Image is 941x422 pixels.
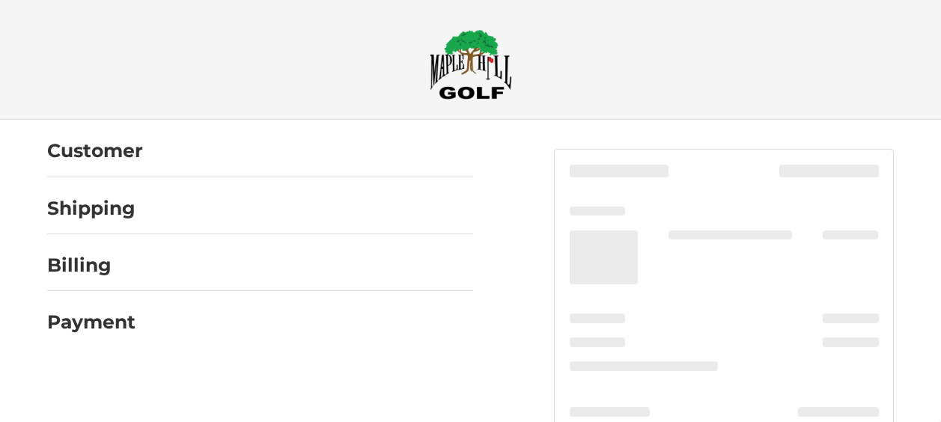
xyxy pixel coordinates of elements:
[47,197,135,220] h2: Shipping
[15,358,178,407] iframe: Gorgias live chat messenger
[47,139,143,162] h2: Customer
[47,311,135,334] h2: Payment
[430,29,512,100] img: Maple Hill Golf
[47,254,135,277] h2: Billing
